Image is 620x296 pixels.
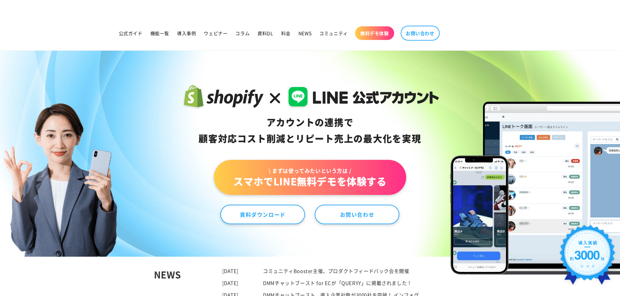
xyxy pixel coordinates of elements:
[119,30,143,36] span: 公式ガイド
[181,114,439,147] div: アカウントの連携で 顧客対応コスト削減と リピート売上の 最大化を実現
[257,30,273,36] span: 資料DL
[146,26,173,40] a: 機能一覧
[281,30,291,36] span: 料金
[315,26,352,40] a: コミュニティ
[401,26,440,41] a: お問い合わせ
[231,26,254,40] a: コラム
[406,30,434,36] span: お問い合わせ
[173,26,200,40] a: 導入事例
[254,26,277,40] a: 資料DL
[222,279,239,286] time: [DATE]
[150,30,169,36] span: 機能一覧
[200,26,231,40] a: ウェビナー
[319,30,348,36] span: コミュニティ
[263,279,412,286] a: DMMチャットブースト for ECが「QUERYY」に掲載されました！
[115,26,146,40] a: 公式ガイド
[298,30,311,36] span: NEWS
[214,160,406,195] a: \ まずは使ってみたいという方は /スマホでLINE無料デモを体験する
[277,26,295,40] a: 料金
[204,30,227,36] span: ウェビナー
[557,222,619,292] img: 導入実績約3000社
[295,26,315,40] a: NEWS
[222,267,239,274] time: [DATE]
[233,167,386,174] span: \ まずは使ってみたいという方は /
[177,30,196,36] span: 導入事例
[315,205,399,224] a: お問い合わせ
[360,30,389,36] span: 無料デモ体験
[263,267,409,274] a: コミュニティBooster主催、プロダクトフィードバック会を開催
[235,30,250,36] span: コラム
[355,26,394,40] a: 無料デモ体験
[220,205,305,224] a: 資料ダウンロード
